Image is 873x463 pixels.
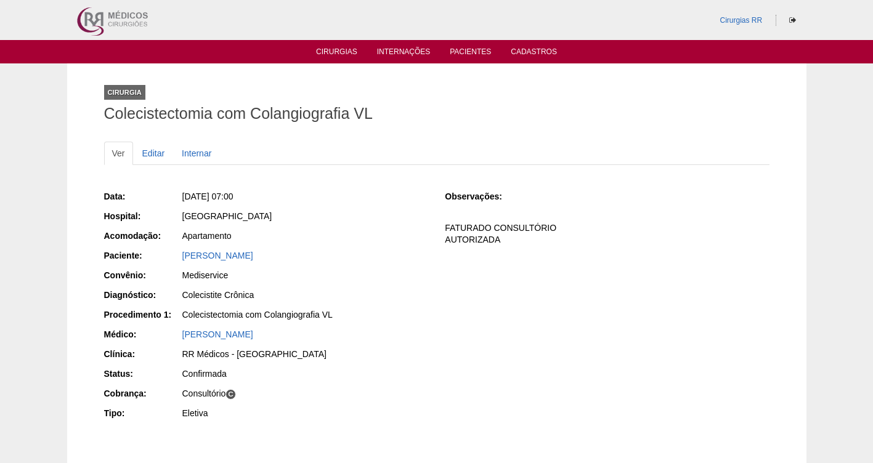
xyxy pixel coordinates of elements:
a: [PERSON_NAME] [182,329,253,339]
p: FATURADO CONSULTÓRIO AUTORIZADA [445,222,769,246]
div: Paciente: [104,249,181,262]
a: [PERSON_NAME] [182,251,253,260]
div: Apartamento [182,230,428,242]
i: Sair [789,17,796,24]
a: Internar [174,142,219,165]
div: RR Médicos - [GEOGRAPHIC_DATA] [182,348,428,360]
div: Colecistite Crônica [182,289,428,301]
a: Pacientes [450,47,491,60]
span: C [225,389,236,400]
div: Mediservice [182,269,428,281]
div: Status: [104,368,181,380]
a: Cirurgias [316,47,357,60]
h1: Colecistectomia com Colangiografia VL [104,106,769,121]
div: Acomodação: [104,230,181,242]
div: Tipo: [104,407,181,419]
div: Consultório [182,387,428,400]
div: Data: [104,190,181,203]
div: Médico: [104,328,181,340]
a: Internações [377,47,431,60]
div: Hospital: [104,210,181,222]
div: Convênio: [104,269,181,281]
a: Cirurgias RR [720,16,762,25]
div: Procedimento 1: [104,308,181,321]
div: Clínica: [104,348,181,360]
div: [GEOGRAPHIC_DATA] [182,210,428,222]
a: Cadastros [511,47,557,60]
div: Observações: [445,190,522,203]
span: [DATE] 07:00 [182,191,233,201]
div: Cobrança: [104,387,181,400]
div: Cirurgia [104,85,145,100]
a: Ver [104,142,133,165]
div: Colecistectomia com Colangiografia VL [182,308,428,321]
div: Confirmada [182,368,428,380]
div: Diagnóstico: [104,289,181,301]
a: Editar [134,142,173,165]
div: Eletiva [182,407,428,419]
